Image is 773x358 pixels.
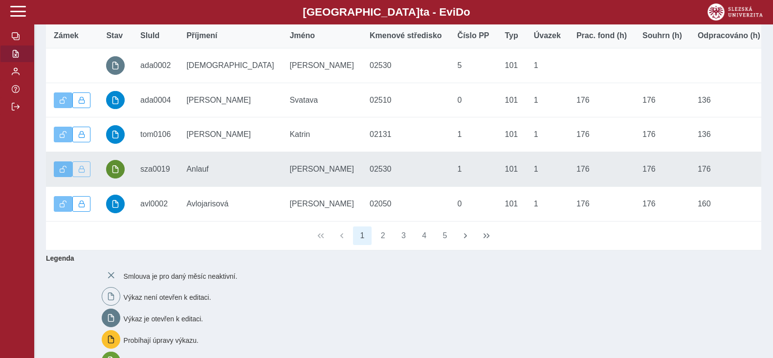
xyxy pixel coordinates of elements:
button: 1 [353,226,372,245]
td: 176 [690,152,768,187]
td: 02131 [362,117,450,152]
td: 101 [497,152,526,187]
td: 1 [450,152,497,187]
span: D [456,6,464,18]
button: Výkaz je odemčen. [54,161,72,177]
td: 5 [450,48,497,83]
span: Typ [505,31,518,40]
span: o [464,6,470,18]
td: 1 [526,117,569,152]
td: [PERSON_NAME] [178,83,282,117]
button: schváleno [106,91,125,110]
td: ada0004 [133,83,178,117]
span: Výkaz není otevřen k editaci. [124,293,211,301]
td: 101 [497,186,526,221]
td: 136 [690,83,768,117]
td: 0 [450,186,497,221]
td: avl0002 [133,186,178,221]
td: 176 [635,117,690,152]
span: Jméno [289,31,315,40]
button: Uzamknout [72,92,91,108]
td: 1 [450,117,497,152]
button: Výkaz je odemčen. [54,196,72,212]
td: [PERSON_NAME] [282,186,362,221]
span: Kmenové středisko [370,31,442,40]
td: 1 [526,48,569,83]
button: Uzamknout lze pouze výkaz, který je podepsán a schválen. [72,161,91,177]
td: 101 [497,48,526,83]
button: Uzamknout [72,196,91,212]
td: 02050 [362,186,450,221]
td: 176 [569,186,635,221]
span: t [420,6,423,18]
button: 3 [395,226,413,245]
td: 101 [497,117,526,152]
td: [DEMOGRAPHIC_DATA] [178,48,282,83]
b: Legenda [42,250,757,266]
span: Výkaz je otevřen k editaci. [124,315,203,323]
td: 136 [690,117,768,152]
td: 176 [635,186,690,221]
td: 176 [569,117,635,152]
button: schváleno [106,195,125,213]
td: ada0002 [133,48,178,83]
span: Souhrn (h) [642,31,682,40]
td: [PERSON_NAME] [282,48,362,83]
td: 1 [526,152,569,187]
img: logo_web_su.png [707,3,763,21]
span: Prac. fond (h) [576,31,627,40]
td: 176 [569,83,635,117]
button: podepsáno [106,160,125,179]
td: 176 [635,83,690,117]
td: Avlojarisová [178,186,282,221]
span: Zámek [54,31,79,40]
span: Smlouva je pro daný měsíc neaktivní. [124,272,238,280]
td: tom0106 [133,117,178,152]
td: Katrin [282,117,362,152]
button: Uzamknout [72,127,91,142]
span: Odpracováno (h) [698,31,760,40]
button: 2 [374,226,392,245]
td: 02510 [362,83,450,117]
td: 0 [450,83,497,117]
td: 1 [526,83,569,117]
td: 176 [569,152,635,187]
b: [GEOGRAPHIC_DATA] a - Evi [29,6,744,19]
td: [PERSON_NAME] [178,117,282,152]
td: 02530 [362,152,450,187]
td: 176 [635,152,690,187]
td: Svatava [282,83,362,117]
td: sza0019 [133,152,178,187]
span: Číslo PP [458,31,489,40]
button: Výkaz je odemčen. [54,92,72,108]
button: 5 [436,226,454,245]
span: Příjmení [186,31,217,40]
td: [PERSON_NAME] [282,152,362,187]
button: 4 [415,226,434,245]
button: schváleno [106,125,125,144]
span: Úvazek [534,31,561,40]
td: 160 [690,186,768,221]
button: Výkaz je odemčen. [54,127,72,142]
td: Anlauf [178,152,282,187]
span: SluId [140,31,159,40]
span: Stav [106,31,123,40]
td: 1 [526,186,569,221]
td: 101 [497,83,526,117]
td: 02530 [362,48,450,83]
button: prázdný [106,56,125,75]
span: Probíhají úpravy výkazu. [124,336,199,344]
